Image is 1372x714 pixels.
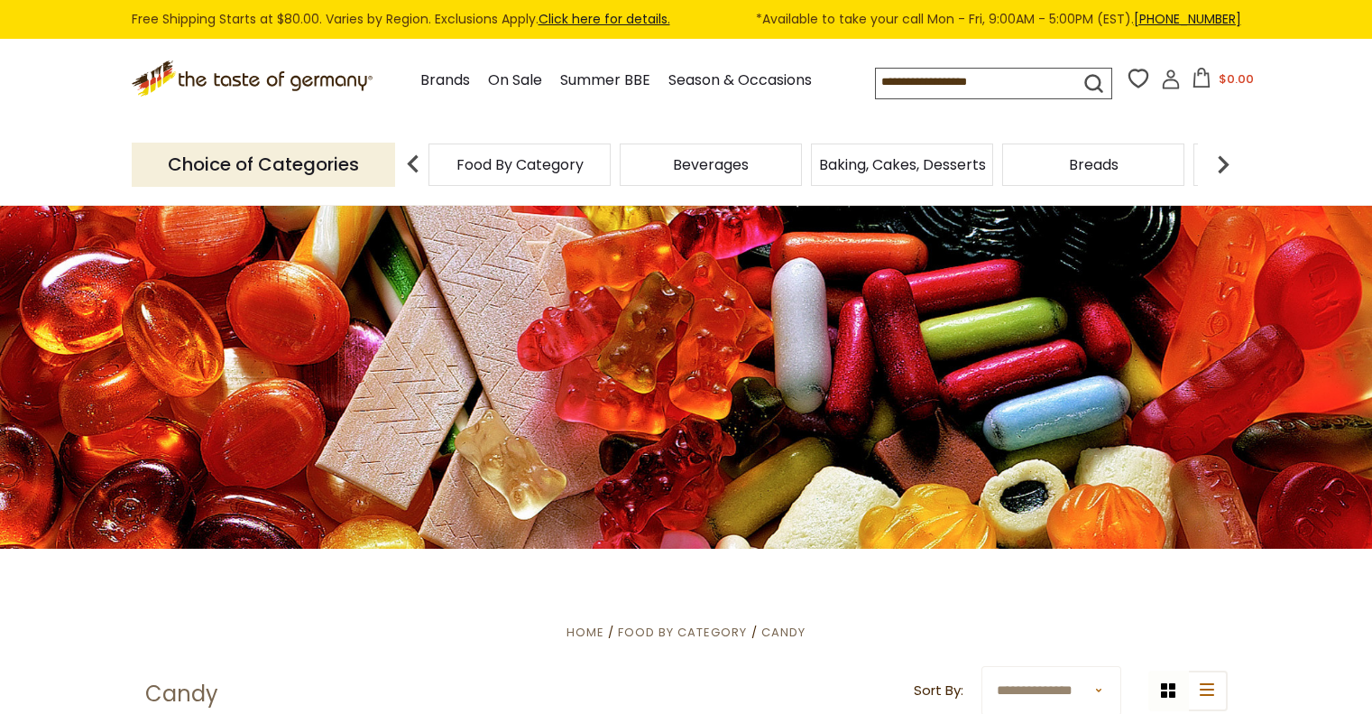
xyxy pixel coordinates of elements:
a: Season & Occasions [668,69,812,93]
p: Choice of Categories [132,143,395,187]
a: Breads [1069,158,1119,172]
a: Click here for details. [539,10,670,28]
h1: Candy [145,681,218,708]
img: previous arrow [395,146,431,182]
a: Beverages [673,158,749,172]
label: Sort By: [914,680,963,702]
a: [PHONE_NUMBER] [1134,10,1241,28]
span: *Available to take your call Mon - Fri, 9:00AM - 5:00PM (EST). [756,9,1241,30]
a: Candy [761,624,806,641]
a: On Sale [488,69,542,93]
span: $0.00 [1219,70,1254,88]
img: next arrow [1205,146,1241,182]
a: Summer BBE [560,69,650,93]
div: Free Shipping Starts at $80.00. Varies by Region. Exclusions Apply. [132,9,1241,30]
a: Brands [420,69,470,93]
a: Food By Category [618,624,747,641]
a: Home [566,624,604,641]
a: Baking, Cakes, Desserts [819,158,986,172]
button: $0.00 [1184,68,1261,95]
a: Food By Category [456,158,584,172]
